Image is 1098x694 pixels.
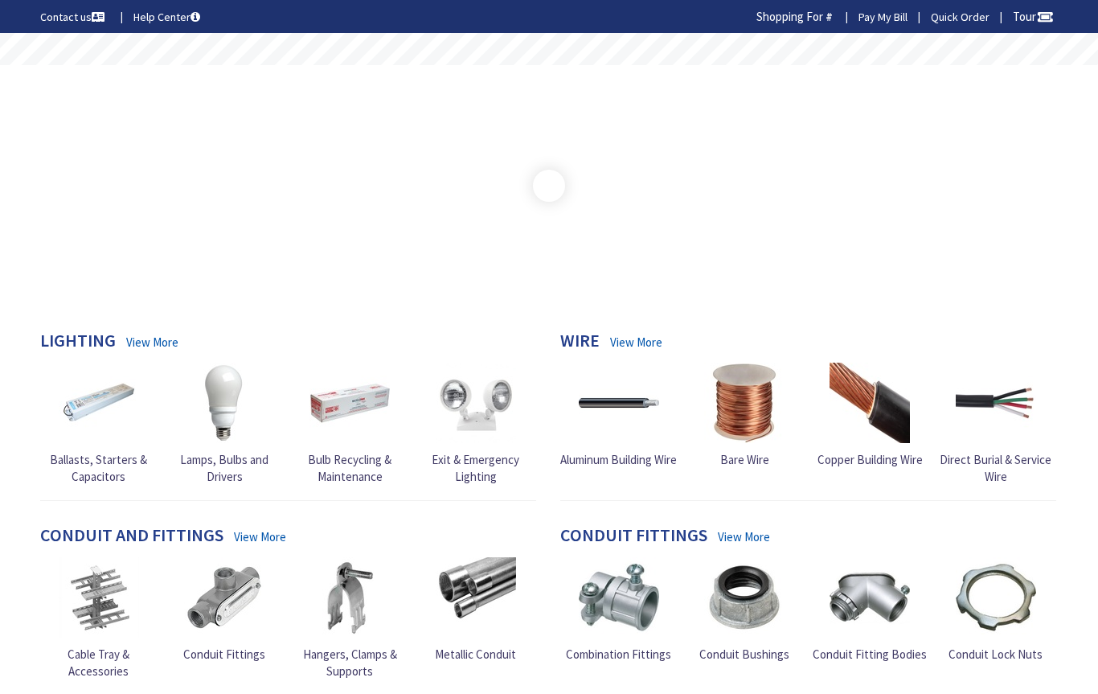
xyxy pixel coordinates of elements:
[830,363,910,443] img: Copper Building Wire
[699,647,789,662] span: Conduit Bushings
[183,557,265,663] a: Conduit Fittings Conduit Fittings
[858,9,907,25] a: Pay My Bill
[720,452,769,467] span: Bare Wire
[704,363,785,443] img: Bare Wire
[817,363,923,468] a: Copper Building Wire Copper Building Wire
[126,334,178,351] a: View More
[39,363,158,486] a: Ballasts, Starters & Capacitors Ballasts, Starters & Capacitors
[704,363,785,468] a: Bare Wire Bare Wire
[68,647,129,679] span: Cable Tray & Accessories
[936,363,1055,486] a: Direct Burial & Service Wire Direct Burial & Service Wire
[40,9,108,25] a: Contact us
[291,363,409,486] a: Bulb Recycling & Maintenance Bulb Recycling & Maintenance
[956,557,1036,638] img: Conduit Lock Nuts
[813,647,927,662] span: Conduit Fitting Bodies
[826,9,833,24] strong: #
[303,647,397,679] span: Hangers, Clamps & Supports
[560,452,677,467] span: Aluminum Building Wire
[566,557,671,663] a: Combination Fittings Combination Fittings
[40,331,116,354] h4: Lighting
[931,9,989,25] a: Quick Order
[579,363,659,443] img: Aluminum Building Wire
[180,452,268,484] span: Lamps, Bulbs and Drivers
[435,647,516,662] span: Metallic Conduit
[436,363,516,443] img: Exit & Emergency Lighting
[435,557,516,663] a: Metallic Conduit Metallic Conduit
[699,557,789,663] a: Conduit Bushings Conduit Bushings
[39,557,158,680] a: Cable Tray & Accessories Cable Tray & Accessories
[50,452,147,484] span: Ballasts, Starters & Capacitors
[560,363,677,468] a: Aluminum Building Wire Aluminum Building Wire
[704,557,785,638] img: Conduit Bushings
[817,452,923,467] span: Copper Building Wire
[59,557,139,638] img: Cable Tray & Accessories
[940,452,1051,484] span: Direct Burial & Service Wire
[432,452,519,484] span: Exit & Emergency Lighting
[813,557,927,663] a: Conduit Fitting Bodies Conduit Fitting Bodies
[416,363,535,486] a: Exit & Emergency Lighting Exit & Emergency Lighting
[830,557,910,638] img: Conduit Fitting Bodies
[184,557,264,638] img: Conduit Fittings
[1013,9,1054,24] span: Tour
[560,525,707,548] h4: Conduit Fittings
[560,331,600,354] h4: Wire
[309,363,390,443] img: Bulb Recycling & Maintenance
[183,647,265,662] span: Conduit Fittings
[184,363,264,443] img: Lamps, Bulbs and Drivers
[948,647,1043,662] span: Conduit Lock Nuts
[436,557,516,638] img: Metallic Conduit
[308,452,391,484] span: Bulb Recycling & Maintenance
[166,363,284,486] a: Lamps, Bulbs and Drivers Lamps, Bulbs and Drivers
[59,363,139,443] img: Ballasts, Starters & Capacitors
[234,528,286,545] a: View More
[291,557,409,680] a: Hangers, Clamps & Supports Hangers, Clamps & Supports
[610,334,662,351] a: View More
[718,528,770,545] a: View More
[756,9,823,24] span: Shopping For
[579,557,659,638] img: Combination Fittings
[309,557,390,638] img: Hangers, Clamps & Supports
[40,525,223,548] h4: Conduit and Fittings
[566,647,671,662] span: Combination Fittings
[948,557,1043,663] a: Conduit Lock Nuts Conduit Lock Nuts
[956,363,1036,443] img: Direct Burial & Service Wire
[133,9,200,25] a: Help Center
